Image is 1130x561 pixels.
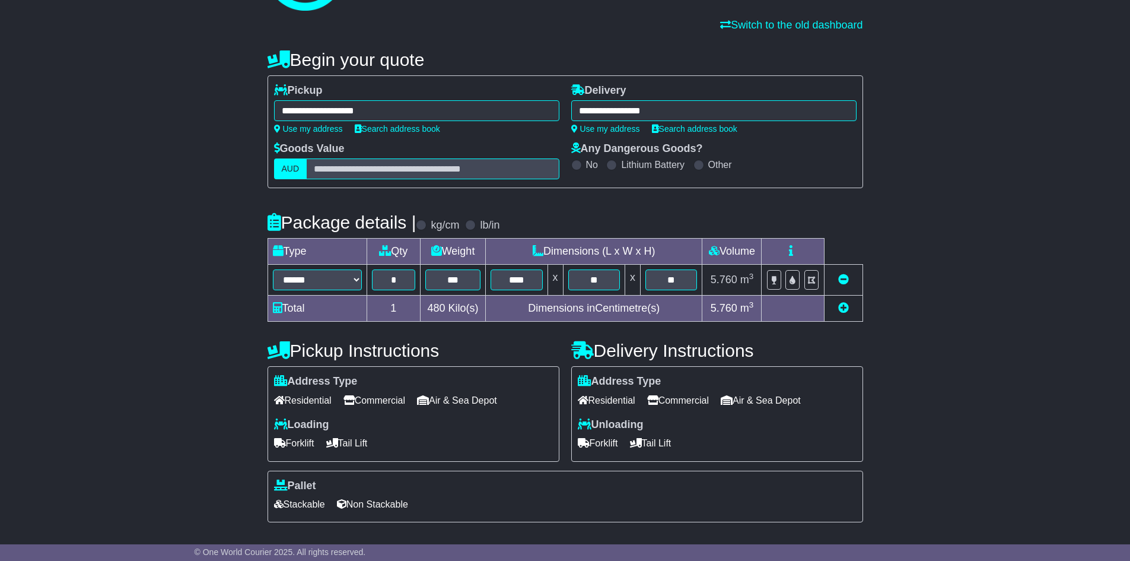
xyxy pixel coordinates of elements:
a: Use my address [274,124,343,134]
td: Dimensions in Centimetre(s) [486,296,702,322]
label: Delivery [571,84,626,97]
label: Address Type [274,375,358,388]
a: Remove this item [838,274,849,286]
label: AUD [274,159,307,179]
span: Forklift [274,434,314,452]
h4: Delivery Instructions [571,341,863,360]
a: Use my address [571,124,640,134]
span: Tail Lift [326,434,368,452]
h4: Package details | [268,213,416,232]
a: Switch to the old dashboard [720,19,862,31]
a: Search address book [652,124,737,134]
span: Air & Sea Depot [721,391,801,410]
span: Tail Lift [630,434,671,452]
td: Qty [367,239,421,265]
label: Loading [274,419,329,432]
label: Lithium Battery [621,159,685,170]
label: Pallet [274,480,316,493]
span: Non Stackable [337,495,408,514]
td: Dimensions (L x W x H) [486,239,702,265]
span: Commercial [343,391,405,410]
h4: Begin your quote [268,50,863,69]
span: Commercial [647,391,709,410]
label: lb/in [480,219,499,232]
label: Any Dangerous Goods? [571,142,703,156]
span: Residential [578,391,635,410]
span: Air & Sea Depot [417,391,497,410]
a: Add new item [838,302,849,314]
label: No [586,159,598,170]
td: x [625,265,640,296]
td: Kilo(s) [421,296,486,322]
label: kg/cm [431,219,459,232]
span: m [740,274,754,286]
label: Pickup [274,84,323,97]
a: Search address book [355,124,440,134]
span: m [740,302,754,314]
span: 480 [428,302,445,314]
td: x [548,265,563,296]
span: 5.760 [711,274,737,286]
span: 5.760 [711,302,737,314]
span: Residential [274,391,332,410]
sup: 3 [749,272,754,281]
td: Type [268,239,367,265]
h4: Pickup Instructions [268,341,559,360]
td: Weight [421,239,486,265]
span: © One World Courier 2025. All rights reserved. [195,547,366,557]
td: Total [268,296,367,322]
span: Stackable [274,495,325,514]
label: Other [708,159,732,170]
span: Forklift [578,434,618,452]
label: Address Type [578,375,661,388]
td: 1 [367,296,421,322]
label: Goods Value [274,142,345,156]
label: Unloading [578,419,644,432]
td: Volume [702,239,762,265]
sup: 3 [749,300,754,309]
